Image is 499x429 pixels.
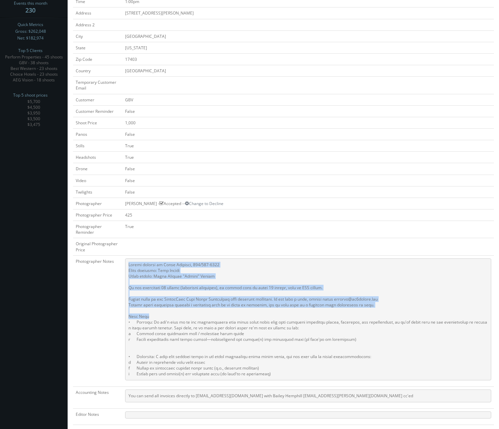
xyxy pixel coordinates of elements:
[25,6,35,14] strong: 230
[73,238,122,255] td: Original Photographer Price
[185,201,223,206] a: Change to Decline
[73,152,122,163] td: Headshots
[13,92,48,99] span: Top 5 shoot prices
[73,408,122,425] td: Editor Notes
[73,19,122,30] td: Address 2
[122,152,494,163] td: True
[18,47,43,54] span: Top 5 Clients
[73,7,122,19] td: Address
[73,117,122,128] td: Shoot Price
[73,198,122,209] td: Photographer
[73,53,122,65] td: Zip Code
[73,30,122,42] td: City
[73,255,122,386] td: Photographer Notes
[15,28,46,35] span: Gross: $262,048
[122,65,494,77] td: [GEOGRAPHIC_DATA]
[18,21,43,28] span: Quick Metrics
[73,221,122,238] td: Photographer Reminder
[73,140,122,152] td: Stills
[17,35,44,42] span: Net: $182,974
[73,209,122,221] td: Photographer Price
[122,94,494,105] td: GBV
[73,386,122,408] td: Accounting Notes
[125,389,491,402] pre: You can send all invoices directly to [EMAIL_ADDRESS][DOMAIN_NAME] with Bailey Hemphill [EMAIL_AD...
[73,186,122,198] td: Twilights
[122,221,494,238] td: True
[73,42,122,53] td: State
[122,128,494,140] td: False
[125,258,491,380] pre: Loremi dolorsi am Conse Adipisci, 894/587-6322 Elits doeiusmo: Temp Incidi Utlab etdolo: Magna Al...
[73,105,122,117] td: Customer Reminder
[122,175,494,186] td: False
[73,128,122,140] td: Panos
[122,186,494,198] td: False
[122,117,494,128] td: 1,000
[73,94,122,105] td: Customer
[122,30,494,42] td: [GEOGRAPHIC_DATA]
[122,140,494,152] td: True
[122,209,494,221] td: 425
[73,163,122,175] td: Drone
[122,53,494,65] td: 17403
[122,198,494,209] td: [PERSON_NAME] - Accepted --
[73,65,122,77] td: Country
[122,105,494,117] td: False
[73,77,122,94] td: Temporary Customer Email
[73,175,122,186] td: Video
[122,163,494,175] td: False
[122,42,494,53] td: [US_STATE]
[122,7,494,19] td: [STREET_ADDRESS][PERSON_NAME]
